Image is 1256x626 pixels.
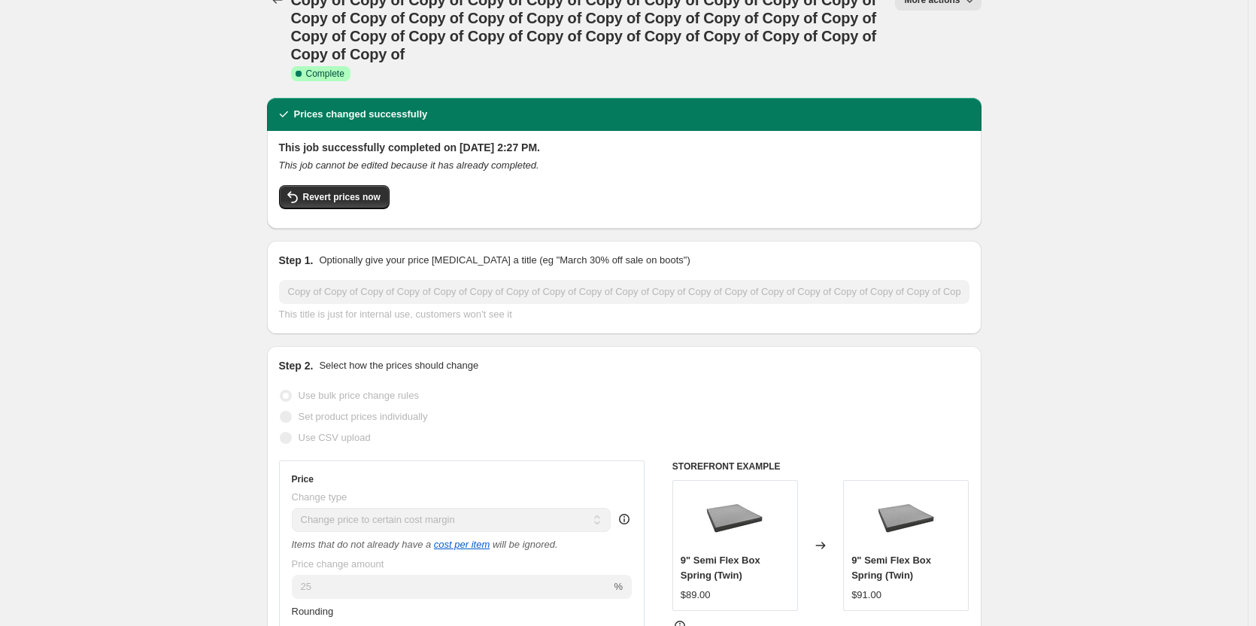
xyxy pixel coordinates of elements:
[292,558,384,570] span: Price change amount
[292,539,432,550] i: Items that do not already have a
[299,390,419,401] span: Use bulk price change rules
[705,488,765,549] img: prod_1790987912_80x.jpg
[299,432,371,443] span: Use CSV upload
[292,575,611,599] input: 50
[617,512,632,527] div: help
[851,588,881,603] div: $91.00
[319,358,478,373] p: Select how the prices should change
[279,140,969,155] h2: This job successfully completed on [DATE] 2:27 PM.
[294,107,428,122] h2: Prices changed successfully
[434,539,490,550] a: cost per item
[292,606,334,617] span: Rounding
[319,253,690,268] p: Optionally give your price [MEDICAL_DATA] a title (eg "March 30% off sale on boots")
[681,555,760,581] span: 9" Semi Flex Box Spring (Twin)
[279,185,390,209] button: Revert prices now
[299,411,428,422] span: Set product prices individually
[614,581,623,592] span: %
[279,160,539,171] i: This job cannot be edited because it has already completed.
[681,588,711,603] div: $89.00
[279,253,314,268] h2: Step 1.
[306,68,344,80] span: Complete
[292,491,347,503] span: Change type
[279,280,969,304] input: 30% off holiday sale
[876,488,936,549] img: prod_1790987912_80x.jpg
[493,539,558,550] i: will be ignored.
[292,473,314,485] h3: Price
[672,460,969,473] h6: STOREFRONT EXAMPLE
[279,358,314,373] h2: Step 2.
[279,308,512,320] span: This title is just for internal use, customers won't see it
[851,555,931,581] span: 9" Semi Flex Box Spring (Twin)
[303,191,381,203] span: Revert prices now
